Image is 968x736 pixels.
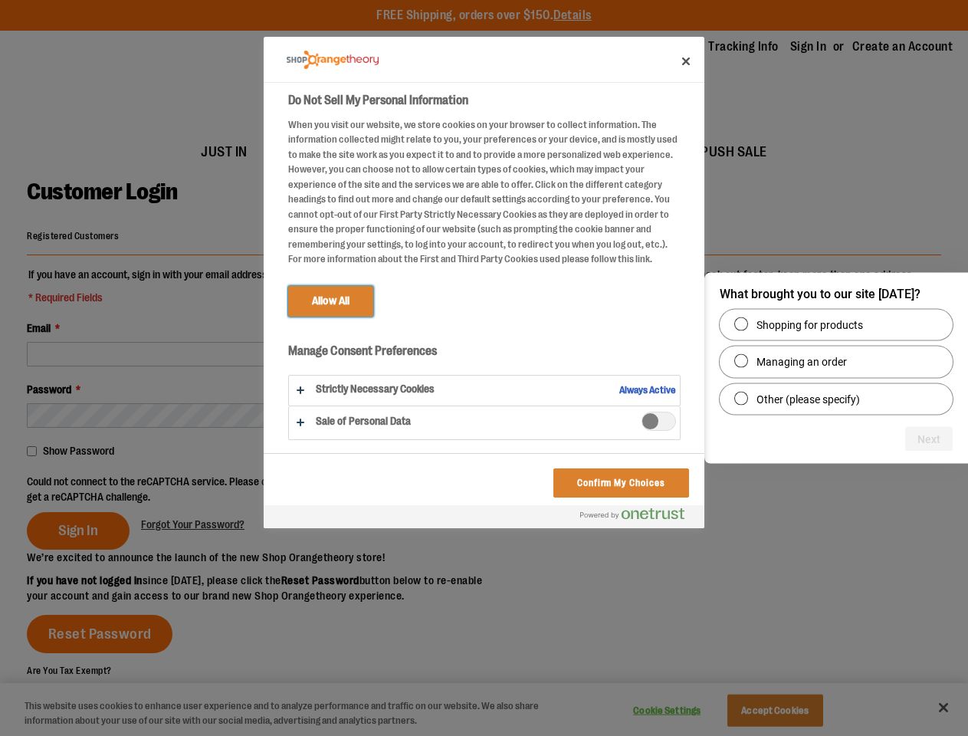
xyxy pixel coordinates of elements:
[264,37,704,528] div: Preference center
[287,44,379,75] div: Company Logo
[553,468,689,498] button: Confirm My Choices
[264,37,704,528] div: Do Not Sell My Personal Information
[756,354,847,370] span: Managing an order
[756,317,863,333] span: Shopping for products
[720,285,953,304] h2: What brought you to our site today?
[288,343,681,367] h3: Manage Consent Preferences
[704,273,968,464] div: What brought you to our site today?
[720,310,953,415] div: What brought you to our site today?
[288,286,373,317] button: Allow All
[669,44,703,78] button: Close
[756,391,860,406] span: Other (please specify)
[580,508,684,520] img: Powered by OneTrust Opens in a new Tab
[288,91,681,110] h2: Do Not Sell My Personal Information
[287,51,379,70] img: Company Logo
[642,412,676,431] span: Sale of Personal Data
[288,117,681,267] div: When you visit our website, we store cookies on your browser to collect information. The informat...
[580,508,697,527] a: Powered by OneTrust Opens in a new Tab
